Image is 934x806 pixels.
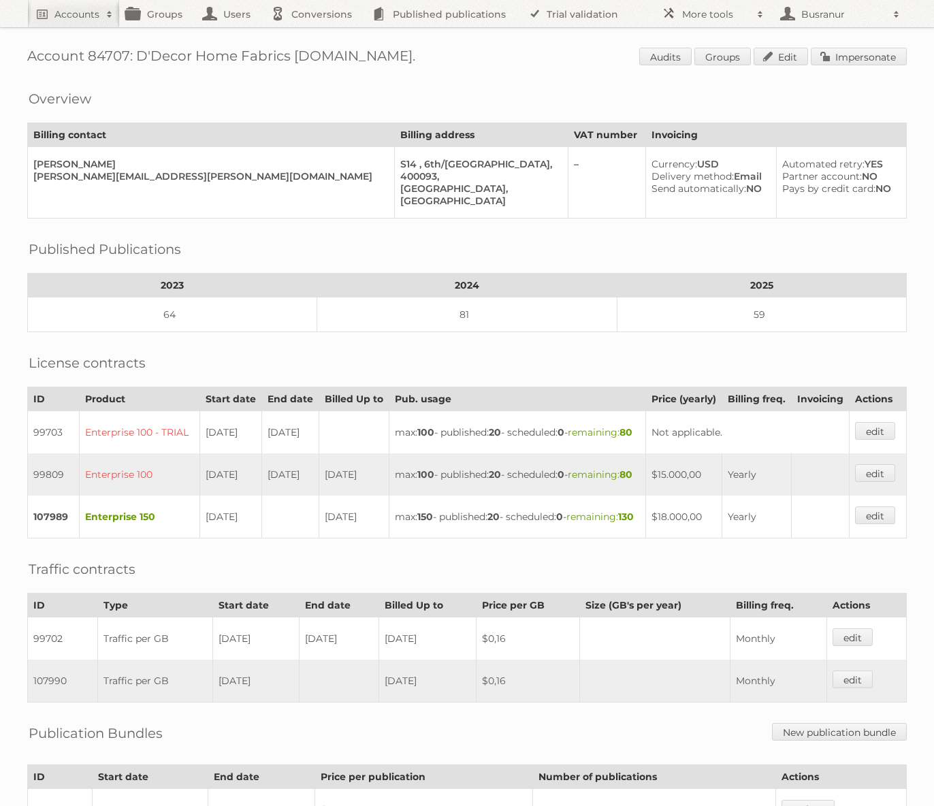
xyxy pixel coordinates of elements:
td: max: - published: - scheduled: - [389,411,645,454]
h2: Published Publications [29,239,181,259]
span: Pays by credit card: [782,182,875,195]
span: remaining: [568,468,632,481]
th: Actions [775,765,906,789]
strong: 20 [487,511,500,523]
td: [DATE] [379,617,477,660]
h2: Publication Bundles [29,723,163,743]
td: $0,16 [477,617,580,660]
span: Send automatically: [651,182,746,195]
td: Enterprise 150 [80,496,200,538]
td: [DATE] [319,453,389,496]
td: 81 [317,297,617,332]
th: Number of publications [532,765,775,789]
th: ID [28,594,98,617]
strong: 80 [619,468,632,481]
th: 2025 [617,274,907,297]
a: Edit [754,48,808,65]
span: Currency: [651,158,697,170]
div: NO [651,182,766,195]
strong: 0 [558,426,564,438]
td: $18.000,00 [645,496,722,538]
strong: 20 [489,468,501,481]
span: remaining: [568,426,632,438]
td: [DATE] [200,496,262,538]
th: Invoicing [645,123,906,147]
div: Email [651,170,766,182]
td: – [568,147,645,219]
td: max: - published: - scheduled: - [389,496,645,538]
th: End date [208,765,315,789]
td: 59 [617,297,907,332]
th: Billing freq. [730,594,826,617]
a: edit [833,671,873,688]
span: Automated retry: [782,158,865,170]
th: ID [28,387,80,411]
strong: 130 [618,511,634,523]
th: Pub. usage [389,387,645,411]
th: Size (GB's per year) [580,594,730,617]
td: 99702 [28,617,98,660]
th: Billing freq. [722,387,791,411]
td: 107989 [28,496,80,538]
th: ID [28,765,93,789]
h2: More tools [682,7,750,21]
td: Traffic per GB [98,660,213,703]
div: NO [782,182,895,195]
td: Yearly [722,453,791,496]
td: $0,16 [477,660,580,703]
th: End date [299,594,379,617]
div: USD [651,158,766,170]
td: Enterprise 100 - TRIAL [80,411,200,454]
td: [DATE] [379,660,477,703]
div: NO [782,170,895,182]
th: Billed Up to [379,594,477,617]
th: VAT number [568,123,645,147]
th: Actions [826,594,906,617]
div: [GEOGRAPHIC_DATA] [400,195,558,207]
td: [DATE] [200,453,262,496]
th: Billing address [394,123,568,147]
th: Price per publication [315,765,532,789]
td: 64 [28,297,317,332]
strong: 100 [417,426,434,438]
a: Groups [694,48,751,65]
a: edit [855,506,895,524]
td: $15.000,00 [645,453,722,496]
th: Start date [200,387,262,411]
h2: Traffic contracts [29,559,135,579]
td: [DATE] [212,660,299,703]
td: 107990 [28,660,98,703]
th: Invoicing [791,387,849,411]
strong: 0 [558,468,564,481]
div: [PERSON_NAME] [33,158,383,170]
strong: 100 [417,468,434,481]
h2: License contracts [29,353,146,373]
td: Enterprise 100 [80,453,200,496]
a: edit [855,422,895,440]
th: Billed Up to [319,387,389,411]
a: edit [855,464,895,482]
div: YES [782,158,895,170]
th: Start date [212,594,299,617]
td: Monthly [730,617,826,660]
h1: Account 84707: D'Decor Home Fabrics [DOMAIN_NAME]. [27,48,907,68]
th: Billing contact [28,123,395,147]
span: remaining: [566,511,634,523]
td: [DATE] [262,411,319,454]
td: [DATE] [212,617,299,660]
span: Delivery method: [651,170,734,182]
div: 400093, [400,170,558,182]
strong: 20 [489,426,501,438]
td: Monthly [730,660,826,703]
td: 99703 [28,411,80,454]
span: Partner account: [782,170,862,182]
th: Product [80,387,200,411]
strong: 150 [417,511,433,523]
th: Start date [93,765,208,789]
strong: 80 [619,426,632,438]
td: 99809 [28,453,80,496]
div: [GEOGRAPHIC_DATA], [400,182,558,195]
th: Price (yearly) [645,387,722,411]
td: Yearly [722,496,791,538]
div: [PERSON_NAME][EMAIL_ADDRESS][PERSON_NAME][DOMAIN_NAME] [33,170,383,182]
